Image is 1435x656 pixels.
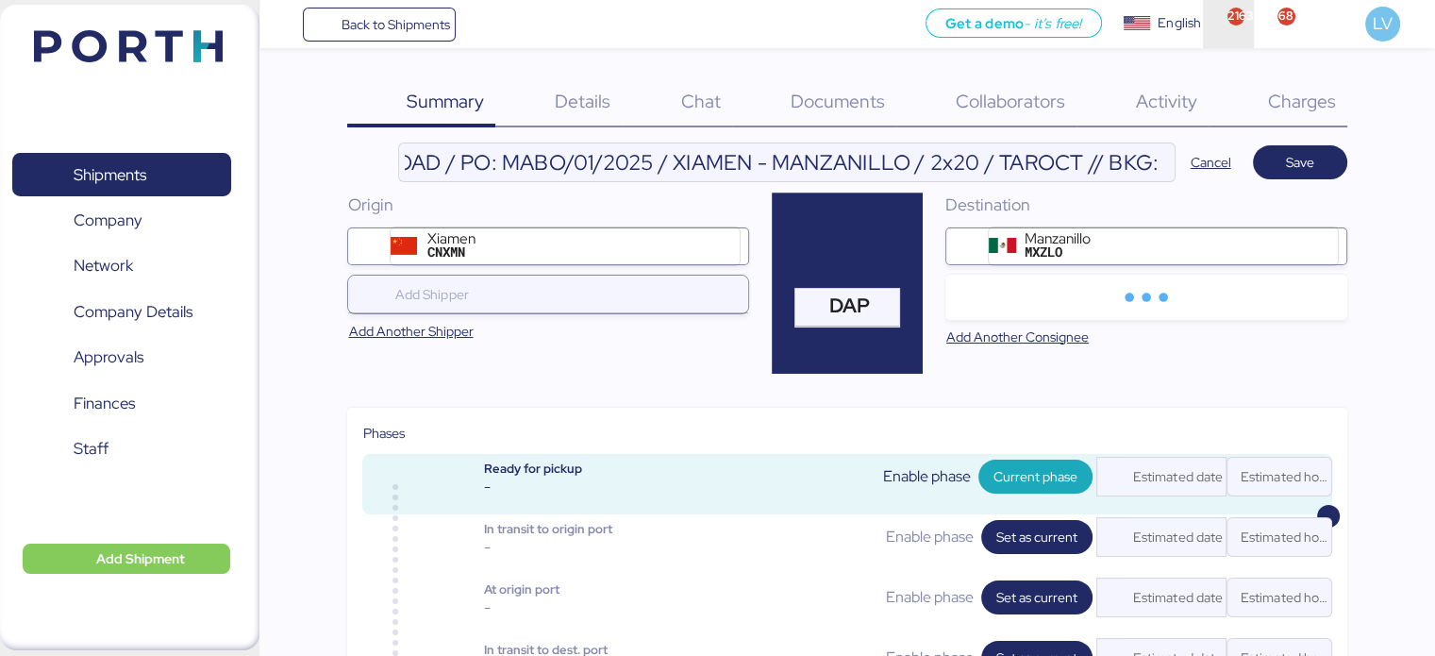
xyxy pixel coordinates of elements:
span: Charges [1267,89,1335,113]
span: LV [1373,11,1392,36]
span: Enable phase [886,586,974,609]
button: Save [1253,145,1347,179]
div: At origin port [483,583,709,597]
input: Estimated hour [1227,518,1331,556]
div: Xiamen [427,232,476,245]
button: Current phase [978,460,1093,494]
a: Finances [12,382,231,426]
div: MXZLO [1025,245,1091,259]
a: Network [12,244,231,288]
span: Network [74,252,133,279]
span: Enable phase [886,526,974,548]
a: Company [12,199,231,243]
span: Shipments [74,161,146,189]
span: Add Another Consignee [946,326,1089,348]
input: Estimated hour [1227,458,1331,496]
input: Estimated hour [1227,579,1331,616]
span: Company Details [74,298,192,326]
span: Documents [791,89,885,113]
div: Manzanillo [1025,232,1091,245]
button: Add Another Consignee [931,320,1104,354]
a: Back to Shipments [303,8,457,42]
span: Set as current [996,526,1077,548]
a: Shipments [12,153,231,196]
div: Phases [362,423,1331,444]
span: Activity [1136,89,1197,113]
span: Cancel [1191,151,1231,174]
div: - [483,536,709,559]
span: Current phase [993,465,1077,488]
span: Add Another Shipper [348,320,473,343]
div: Origin [347,193,749,217]
button: Set as current [981,520,1093,554]
div: CNXMN [427,245,476,259]
span: Staff [74,435,108,463]
div: Destination [945,193,1347,217]
a: Staff [12,428,231,471]
span: Approvals [74,344,143,371]
div: In transit to origin port [483,523,709,536]
span: DAP [829,297,870,314]
span: Save [1286,151,1314,174]
span: Collaborators [956,89,1065,113]
div: - [483,476,709,498]
input: Add Shipper [391,283,714,306]
div: Ready for pickup [483,463,709,476]
span: Back to Shipments [341,13,449,36]
span: Summary [407,89,484,113]
button: Set as current [981,580,1093,614]
a: Approvals [12,336,231,379]
span: Set as current [996,586,1077,609]
div: English [1158,13,1201,33]
span: Finances [74,390,135,417]
span: Chat [680,89,720,113]
button: Cancel [1176,145,1246,179]
button: Add Shipment [23,544,230,574]
span: Company [74,207,142,234]
div: - [483,597,709,619]
span: Details [555,89,610,113]
a: Company Details [12,291,231,334]
button: Menu [271,8,303,41]
span: Enable phase [883,465,971,488]
span: Add Shipment [96,547,185,570]
button: Add Another Shipper [333,314,488,348]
